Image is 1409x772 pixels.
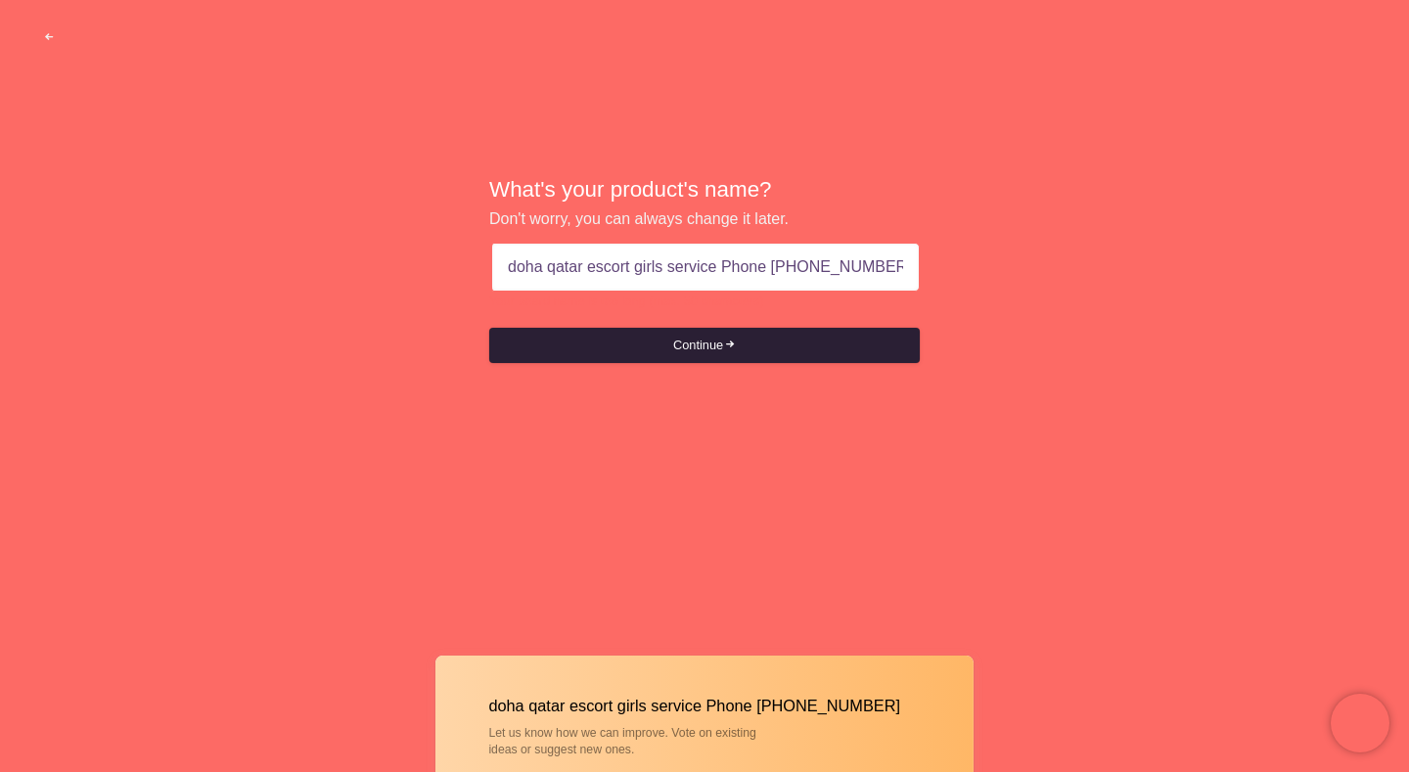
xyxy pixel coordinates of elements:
[489,328,920,363] button: Continue
[1331,694,1389,752] iframe: Chatra live chat
[489,174,920,204] h2: What's your product's name?
[489,294,920,309] div: Your board name is too long (max. 50 characters)
[508,244,903,291] input: Best Product Ever
[489,208,920,230] p: Don't worry, you can always change it later.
